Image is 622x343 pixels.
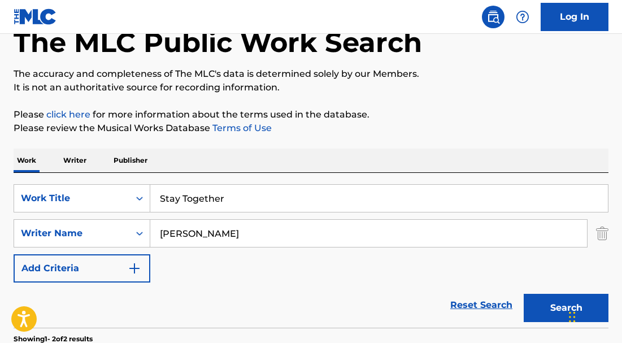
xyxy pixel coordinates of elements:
[14,254,150,283] button: Add Criteria
[511,6,534,28] div: Help
[596,219,608,248] img: Delete Criterion
[14,108,608,121] p: Please for more information about the terms used in the database.
[14,184,608,328] form: Search Form
[128,262,141,275] img: 9d2ae6d4665cec9f34b9.svg
[14,81,608,94] p: It is not an authoritative source for recording information.
[524,294,608,322] button: Search
[60,149,90,172] p: Writer
[569,300,576,334] div: Drag
[210,123,272,133] a: Terms of Use
[486,10,500,24] img: search
[14,67,608,81] p: The accuracy and completeness of The MLC's data is determined solely by our Members.
[14,8,57,25] img: MLC Logo
[14,149,40,172] p: Work
[516,10,529,24] img: help
[14,25,422,59] h1: The MLC Public Work Search
[110,149,151,172] p: Publisher
[445,293,518,318] a: Reset Search
[21,192,123,205] div: Work Title
[566,289,622,343] iframe: Chat Widget
[46,109,90,120] a: click here
[21,227,123,240] div: Writer Name
[541,3,608,31] a: Log In
[482,6,504,28] a: Public Search
[14,121,608,135] p: Please review the Musical Works Database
